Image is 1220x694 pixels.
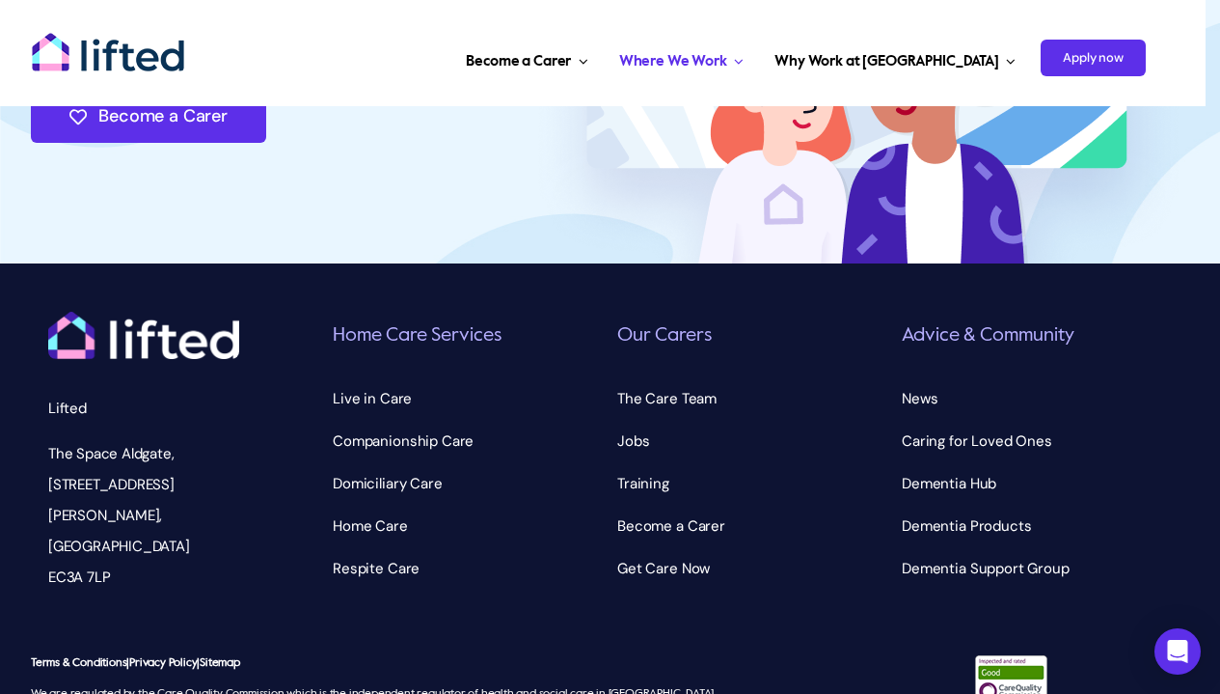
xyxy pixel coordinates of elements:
span: Dementia Hub [902,468,996,499]
strong: | | [31,657,240,669]
a: Become a Carer [31,90,266,143]
nav: Advice & Community [902,383,1172,584]
span: Training [617,468,669,499]
span: Home Care [333,511,408,541]
h6: Advice & Community [902,323,1172,349]
a: Why Work at [GEOGRAPHIC_DATA] [769,29,1021,87]
a: Caring for Loved Ones [902,426,1172,457]
span: Companionship Care [333,426,474,457]
a: Companionship Care [333,426,603,457]
img: logo-white [48,312,239,359]
a: Get Care Now [617,553,887,584]
a: Home Care [333,511,603,541]
a: Domiciliary Care [333,468,603,499]
a: Sitemap [200,657,240,669]
p: The Space Aldgate, [STREET_ADDRESS][PERSON_NAME], [GEOGRAPHIC_DATA] EC3A 7LP [48,438,239,593]
a: Become a Carer [460,29,593,87]
span: Dementia Products [902,511,1031,541]
a: News [902,383,1172,414]
nav: Carer Jobs Menu [308,29,1146,87]
span: Dementia Support Group [902,553,1070,584]
a: The Care Team [617,383,887,414]
a: Training [617,468,887,499]
span: Live in Care [333,383,412,414]
span: Jobs [617,426,649,457]
span: Why Work at [GEOGRAPHIC_DATA] [774,46,999,77]
a: Apply now [1041,29,1146,87]
a: Live in Care [333,383,603,414]
span: The Care Team [617,383,717,414]
a: Respite Care [333,553,603,584]
a: Jobs [617,426,887,457]
p: Lifted [48,393,239,424]
a: Terms & Conditions [31,657,126,669]
nav: Our Carers [617,383,887,584]
div: Open Intercom Messenger [1154,628,1201,675]
a: Dementia Products [902,511,1172,541]
span: Caring for Loved Ones [902,426,1052,457]
span: Get Care Now [617,553,710,584]
h6: Our Carers [617,323,887,349]
span: Become a Carer [98,106,227,126]
a: Become a Carer [617,511,887,541]
span: Domiciliary Care [333,468,443,499]
a: Dementia Support Group [902,553,1172,584]
span: Respite Care [333,553,420,584]
a: Privacy Policy [129,657,197,669]
span: Become a Carer [466,46,571,77]
span: Where We Work [619,46,727,77]
span: Become a Carer [617,511,725,541]
span: Apply now [1041,40,1146,76]
span: News [902,383,937,414]
a: Where We Work [613,29,749,87]
nav: Home Care Services [333,383,603,584]
a: Dementia Hub [902,468,1172,499]
a: CQC [975,655,1047,675]
h6: Home Care Services [333,323,603,349]
a: lifted-logo [31,32,185,51]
